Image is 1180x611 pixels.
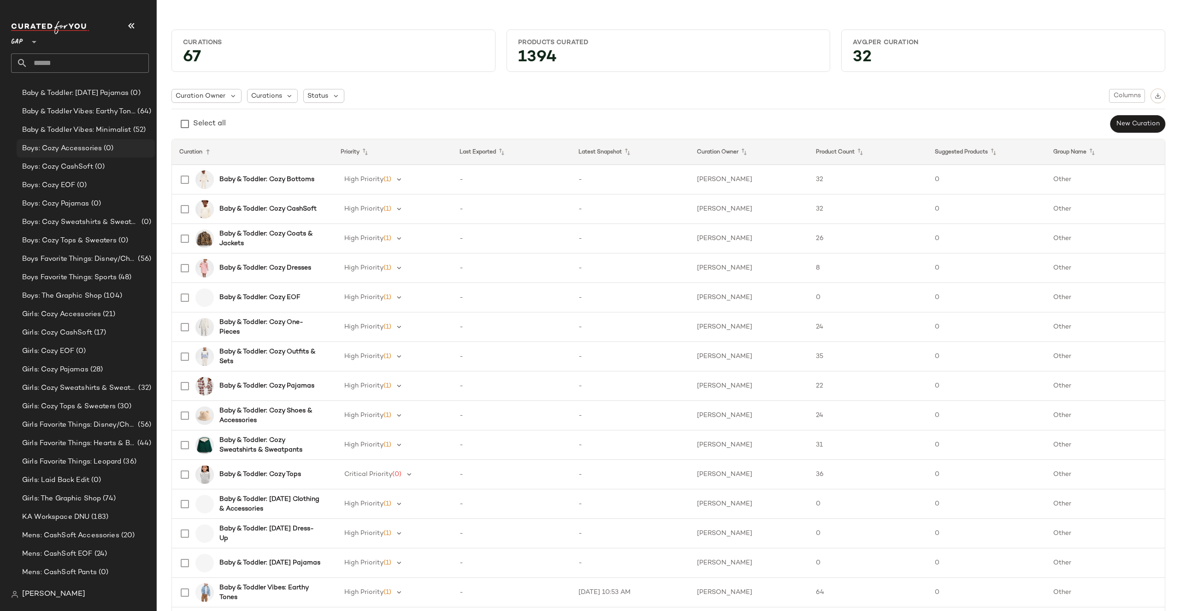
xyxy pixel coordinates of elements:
[22,549,93,559] span: Mens: CashSoft EOF
[101,493,116,504] span: (74)
[571,489,690,519] td: -
[219,381,314,391] b: Baby & Toddler: Cozy Pajamas
[22,106,136,117] span: Baby & Toddler Vibes: Earthy Tones
[22,254,136,264] span: Boys Favorite Things: Disney/Characters
[22,401,116,412] span: Girls: Cozy Tops & Sweaters
[88,364,103,375] span: (28)
[219,175,314,184] b: Baby & Toddler: Cozy Bottoms
[511,51,826,68] div: 1394
[927,253,1046,283] td: 0
[452,401,571,430] td: -
[22,235,117,246] span: Boys: Cozy Tops & Sweaters
[571,283,690,312] td: -
[219,347,322,366] b: Baby & Toddler: Cozy Outfits & Sets
[452,165,571,194] td: -
[195,465,214,484] img: cn60617231.jpg
[22,530,119,541] span: Mens: CashSoft Accessories
[333,139,452,165] th: Priority
[11,591,18,598] img: svg%3e
[452,430,571,460] td: -
[927,519,1046,548] td: 0
[452,312,571,342] td: -
[136,383,151,394] span: (32)
[195,583,214,602] img: cn59924334.jpg
[22,291,102,301] span: Boys: The Graphic Shop
[1046,194,1165,224] td: Other
[383,500,391,507] span: (1)
[1046,312,1165,342] td: Other
[452,224,571,253] td: -
[195,347,214,366] img: cn60617030.jpg
[452,578,571,607] td: -
[195,377,214,395] img: cn60669064.jpg
[117,235,128,246] span: (0)
[176,51,491,68] div: 67
[927,139,1046,165] th: Suggested Products
[195,406,214,425] img: cn60219595.jpg
[22,162,93,172] span: Boys: Cozy CashSoft
[927,371,1046,401] td: 0
[22,88,129,99] span: Baby & Toddler: [DATE] Pajamas
[131,125,146,135] span: (52)
[344,264,383,271] span: High Priority
[690,548,808,578] td: [PERSON_NAME]
[383,206,391,212] span: (1)
[1046,489,1165,519] td: Other
[518,38,819,47] div: Products Curated
[22,420,136,430] span: Girls Favorite Things: Disney/Characters
[383,176,391,183] span: (1)
[1109,89,1145,103] button: Columns
[571,342,690,371] td: -
[1046,224,1165,253] td: Other
[193,118,226,129] div: Select all
[1046,548,1165,578] td: Other
[74,346,86,357] span: (0)
[344,382,383,389] span: High Priority
[344,500,383,507] span: High Priority
[195,436,214,454] img: cn59877305.jpg
[927,401,1046,430] td: 0
[1046,165,1165,194] td: Other
[690,139,808,165] th: Curation Owner
[690,194,808,224] td: [PERSON_NAME]
[452,371,571,401] td: -
[22,493,101,504] span: Girls: The Graphic Shop
[392,471,401,478] span: (0)
[93,162,105,172] span: (0)
[11,21,89,34] img: cfy_white_logo.C9jOOHJF.svg
[927,578,1046,607] td: 0
[121,457,136,467] span: (36)
[22,125,131,135] span: Baby & Toddler Vibes: Minimalist
[97,567,108,578] span: (0)
[344,589,383,596] span: High Priority
[690,342,808,371] td: [PERSON_NAME]
[219,406,322,425] b: Baby & Toddler: Cozy Shoes & Accessories
[571,548,690,578] td: -
[117,272,132,283] span: (48)
[344,441,383,448] span: High Priority
[452,519,571,548] td: -
[219,263,311,273] b: Baby & Toddler: Cozy Dresses
[1046,283,1165,312] td: Other
[808,342,927,371] td: 35
[452,194,571,224] td: -
[808,165,927,194] td: 32
[571,253,690,283] td: -
[690,401,808,430] td: [PERSON_NAME]
[219,470,301,479] b: Baby & Toddler: Cozy Tops
[927,548,1046,578] td: 0
[219,435,322,455] b: Baby & Toddler: Cozy Sweatshirts & Sweatpants
[119,530,135,541] span: (20)
[89,475,101,486] span: (0)
[690,312,808,342] td: [PERSON_NAME]
[1046,430,1165,460] td: Other
[452,489,571,519] td: -
[383,559,391,566] span: (1)
[22,364,88,375] span: Girls: Cozy Pajamas
[845,51,1161,68] div: 32
[219,204,317,214] b: Baby & Toddler: Cozy CashSoft
[690,371,808,401] td: [PERSON_NAME]
[571,139,690,165] th: Latest Snapshot
[452,283,571,312] td: -
[808,224,927,253] td: 26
